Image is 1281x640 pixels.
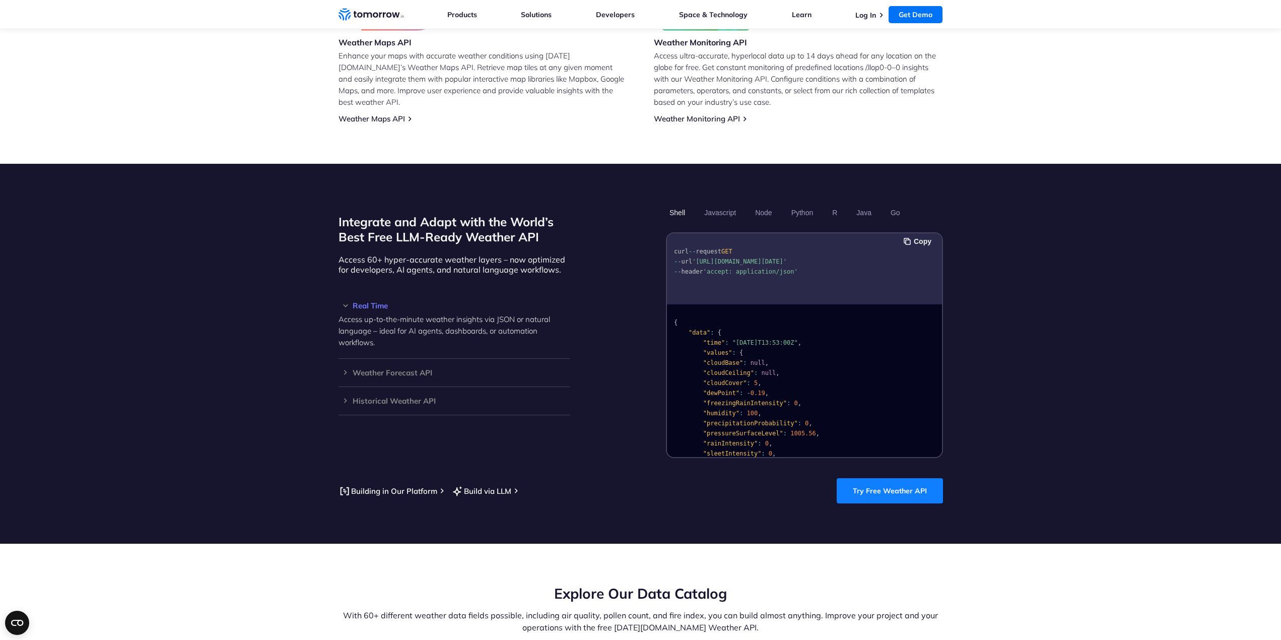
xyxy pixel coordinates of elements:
[747,379,750,387] span: :
[703,349,732,356] span: "values"
[790,430,816,437] span: 1005.56
[688,329,710,336] span: "data"
[754,379,757,387] span: 5
[792,10,812,19] a: Learn
[703,379,747,387] span: "cloudCover"
[703,450,761,457] span: "sleetIntensity"
[674,268,681,275] span: --
[765,440,768,447] span: 0
[761,369,776,376] span: null
[339,50,628,108] p: Enhance your maps with accurate weather conditions using [DATE][DOMAIN_NAME]’s Weather Maps API. ...
[339,37,448,48] h3: Weather Maps API
[761,450,765,457] span: :
[666,204,689,221] button: Shell
[674,319,678,326] span: {
[739,390,743,397] span: :
[758,440,761,447] span: :
[786,400,790,407] span: :
[339,302,570,309] h3: Real Time
[703,420,797,427] span: "precipitationProbability"
[692,258,787,265] span: '[URL][DOMAIN_NAME][DATE]'
[776,369,779,376] span: ,
[688,248,695,255] span: --
[703,430,783,437] span: "pressureSurfaceLevel"
[339,313,570,348] p: Access up-to-the-minute weather insights via JSON or natural language – ideal for AI agents, dash...
[855,11,876,20] a: Log In
[596,10,635,19] a: Developers
[5,611,29,635] button: Open CMP widget
[797,339,801,346] span: ,
[654,50,943,108] p: Access ultra-accurate, hyperlocal data up to 14 days ahead for any location on the globe for free...
[765,359,768,366] span: ,
[701,204,739,221] button: Javascript
[743,359,747,366] span: :
[339,584,943,603] h2: Explore Our Data Catalog
[797,420,801,427] span: :
[681,268,703,275] span: header
[750,390,765,397] span: 0.19
[754,369,757,376] span: :
[447,10,477,19] a: Products
[783,430,786,437] span: :
[703,369,754,376] span: "cloudCeiling"
[703,410,739,417] span: "humidity"
[703,359,743,366] span: "cloudBase"
[339,254,570,275] p: Access 60+ hyper-accurate weather layers – now optimized for developers, AI agents, and natural l...
[339,114,405,123] a: Weather Maps API
[739,410,743,417] span: :
[703,390,739,397] span: "dewPoint"
[703,339,724,346] span: "time"
[805,420,808,427] span: 0
[703,440,757,447] span: "rainIntensity"
[710,329,714,336] span: :
[787,204,817,221] button: Python
[681,258,692,265] span: url
[889,6,942,23] a: Get Demo
[339,7,404,22] a: Home link
[768,450,772,457] span: 0
[654,114,740,123] a: Weather Monitoring API
[654,37,751,48] h3: Weather Monitoring API
[717,329,721,336] span: {
[703,400,786,407] span: "freezingRainIntensity"
[451,485,511,497] a: Build via LLM
[739,349,743,356] span: {
[747,410,758,417] span: 100
[887,204,903,221] button: Go
[339,609,943,633] p: With 60+ different weather data fields possible, including air quality, pollen count, and fire in...
[679,10,748,19] a: Space & Technology
[732,339,797,346] span: "[DATE]T13:53:00Z"
[837,478,943,503] a: Try Free Weather API
[816,430,819,437] span: ,
[674,258,681,265] span: --
[339,397,570,405] h3: Historical Weather API
[797,400,801,407] span: ,
[758,410,761,417] span: ,
[794,400,797,407] span: 0
[339,485,437,497] a: Building in Our Platform
[747,390,750,397] span: -
[750,359,765,366] span: null
[752,204,775,221] button: Node
[758,379,761,387] span: ,
[703,268,797,275] span: 'accept: application/json'
[674,248,689,255] span: curl
[339,369,570,376] h3: Weather Forecast API
[904,236,934,247] button: Copy
[721,248,732,255] span: GET
[765,390,768,397] span: ,
[768,440,772,447] span: ,
[725,339,728,346] span: :
[808,420,812,427] span: ,
[732,349,735,356] span: :
[772,450,776,457] span: ,
[829,204,841,221] button: R
[339,214,570,244] h2: Integrate and Adapt with the World’s Best Free LLM-Ready Weather API
[696,248,721,255] span: request
[521,10,552,19] a: Solutions
[853,204,875,221] button: Java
